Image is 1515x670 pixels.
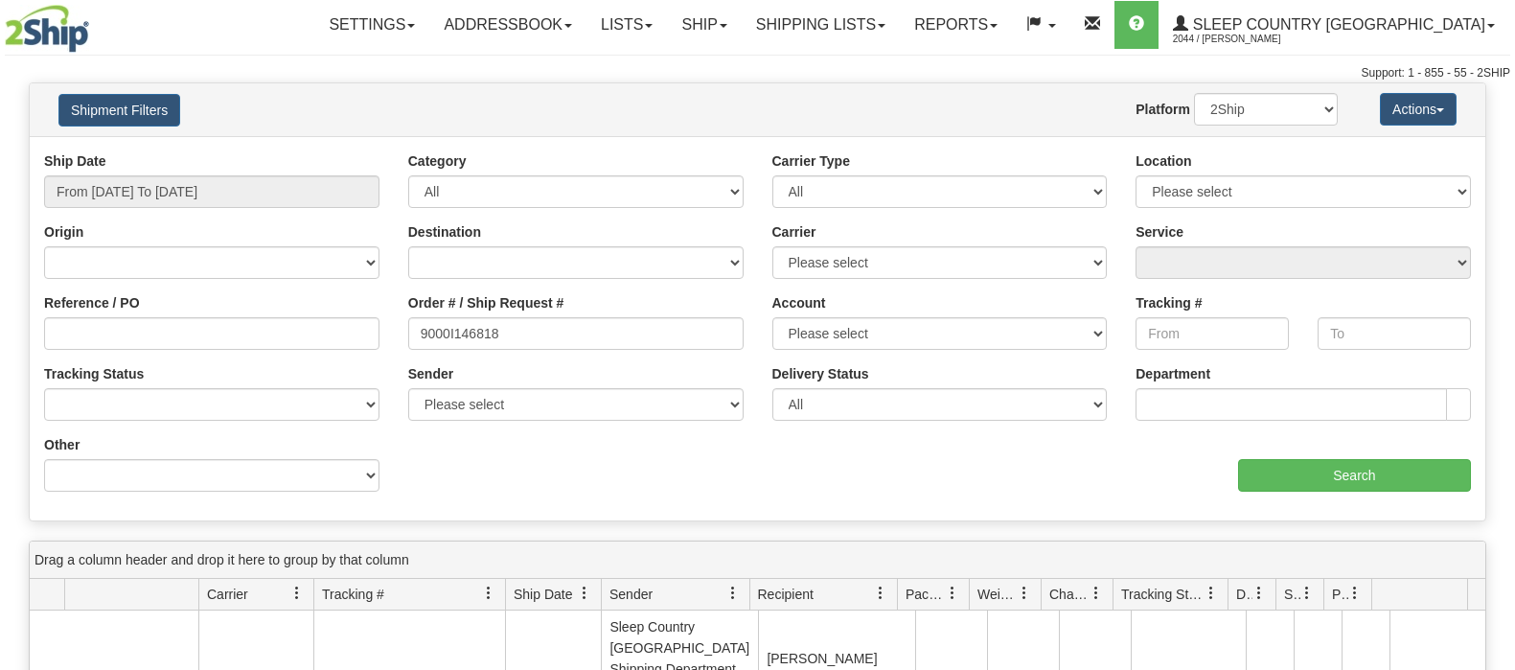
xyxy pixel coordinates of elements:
[1080,577,1113,610] a: Charge filter column settings
[5,5,89,53] img: logo2044.jpg
[758,585,814,604] span: Recipient
[1173,30,1317,49] span: 2044 / [PERSON_NAME]
[1380,93,1457,126] button: Actions
[314,1,429,49] a: Settings
[472,577,505,610] a: Tracking # filter column settings
[207,585,248,604] span: Carrier
[936,577,969,610] a: Packages filter column settings
[44,151,106,171] label: Ship Date
[30,542,1485,579] div: grid grouping header
[1136,364,1210,383] label: Department
[44,435,80,454] label: Other
[1136,100,1190,119] label: Platform
[322,585,384,604] span: Tracking #
[1238,459,1471,492] input: Search
[429,1,586,49] a: Addressbook
[408,293,564,312] label: Order # / Ship Request #
[1136,317,1289,350] input: From
[281,577,313,610] a: Carrier filter column settings
[1195,577,1228,610] a: Tracking Status filter column settings
[44,364,144,383] label: Tracking Status
[44,222,83,242] label: Origin
[772,364,869,383] label: Delivery Status
[977,585,1018,604] span: Weight
[772,293,826,312] label: Account
[717,577,749,610] a: Sender filter column settings
[1471,237,1513,432] iframe: chat widget
[44,293,140,312] label: Reference / PO
[1159,1,1509,49] a: Sleep Country [GEOGRAPHIC_DATA] 2044 / [PERSON_NAME]
[568,577,601,610] a: Ship Date filter column settings
[514,585,572,604] span: Ship Date
[1318,317,1471,350] input: To
[408,364,453,383] label: Sender
[667,1,741,49] a: Ship
[864,577,897,610] a: Recipient filter column settings
[58,94,180,127] button: Shipment Filters
[1243,577,1275,610] a: Delivery Status filter column settings
[1339,577,1371,610] a: Pickup Status filter column settings
[1121,585,1205,604] span: Tracking Status
[1188,16,1485,33] span: Sleep Country [GEOGRAPHIC_DATA]
[1049,585,1090,604] span: Charge
[1136,222,1183,242] label: Service
[408,151,467,171] label: Category
[1332,585,1348,604] span: Pickup Status
[1008,577,1041,610] a: Weight filter column settings
[586,1,667,49] a: Lists
[742,1,900,49] a: Shipping lists
[900,1,1012,49] a: Reports
[1236,585,1252,604] span: Delivery Status
[1291,577,1323,610] a: Shipment Issues filter column settings
[1284,585,1300,604] span: Shipment Issues
[1136,293,1202,312] label: Tracking #
[609,585,653,604] span: Sender
[772,222,816,242] label: Carrier
[772,151,850,171] label: Carrier Type
[408,222,481,242] label: Destination
[1136,151,1191,171] label: Location
[5,65,1510,81] div: Support: 1 - 855 - 55 - 2SHIP
[906,585,946,604] span: Packages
